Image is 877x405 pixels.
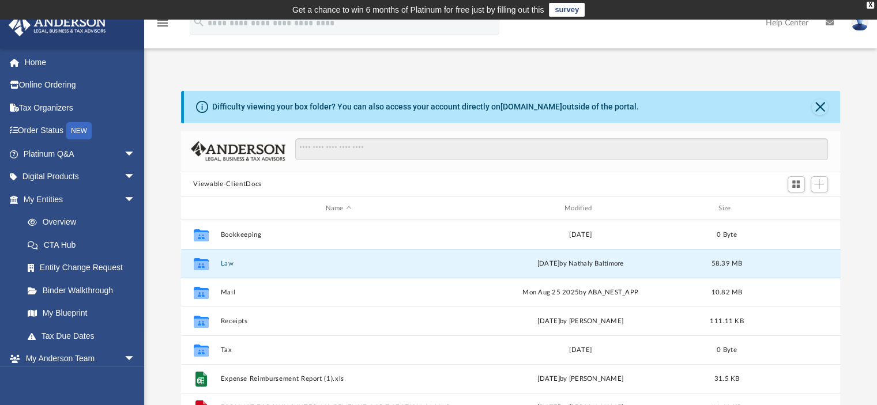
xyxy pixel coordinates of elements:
[788,176,805,192] button: Switch to Grid View
[462,259,698,269] div: [DATE] by Nathaly Baltimore
[66,122,92,139] div: NEW
[703,203,750,214] div: Size
[124,347,147,371] span: arrow_drop_down
[711,260,742,267] span: 58.39 MB
[8,165,153,188] a: Digital Productsarrow_drop_down
[156,16,170,30] i: menu
[462,374,698,384] div: [DATE] by [PERSON_NAME]
[811,176,828,192] button: Add
[212,101,639,113] div: Difficulty viewing your box folder? You can also access your account directly on outside of the p...
[500,102,562,111] a: [DOMAIN_NAME]
[8,142,153,165] a: Platinum Q&Aarrow_drop_down
[867,2,874,9] div: close
[156,22,170,30] a: menu
[8,74,153,97] a: Online Ordering
[220,346,457,354] button: Tax
[186,203,214,214] div: id
[220,289,457,296] button: Mail
[851,14,868,31] img: User Pic
[16,233,153,256] a: CTA Hub
[462,316,698,327] div: [DATE] by [PERSON_NAME]
[193,16,205,28] i: search
[124,188,147,211] span: arrow_drop_down
[710,318,743,324] span: 111.11 KB
[220,375,457,383] button: Expense Reimbursement Report (1).xls
[812,99,828,115] button: Close
[16,256,153,279] a: Entity Change Request
[8,96,153,119] a: Tax Organizers
[717,232,737,238] span: 0 Byte
[549,3,585,17] a: survey
[220,203,457,214] div: Name
[755,203,835,214] div: id
[462,287,698,298] div: Mon Aug 25 2025 by ABA_NEST_APP
[16,324,153,347] a: Tax Due Dates
[8,188,153,211] a: My Entitiesarrow_drop_down
[717,347,737,353] span: 0 Byte
[220,260,457,267] button: Law
[16,302,147,325] a: My Blueprint
[462,230,698,240] div: [DATE]
[292,3,544,17] div: Get a chance to win 6 months of Platinum for free just by filling out this
[714,376,739,382] span: 31.5 KB
[711,289,742,296] span: 10.82 MB
[8,51,153,74] a: Home
[295,138,827,160] input: Search files and folders
[16,279,153,302] a: Binder Walkthrough
[5,14,110,36] img: Anderson Advisors Platinum Portal
[462,345,698,355] div: [DATE]
[8,119,153,143] a: Order StatusNEW
[16,211,153,234] a: Overview
[220,317,457,325] button: Receipts
[462,203,699,214] div: Modified
[124,142,147,166] span: arrow_drop_down
[193,179,261,190] button: Viewable-ClientDocs
[124,165,147,189] span: arrow_drop_down
[8,347,147,370] a: My Anderson Teamarrow_drop_down
[220,231,457,239] button: Bookkeeping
